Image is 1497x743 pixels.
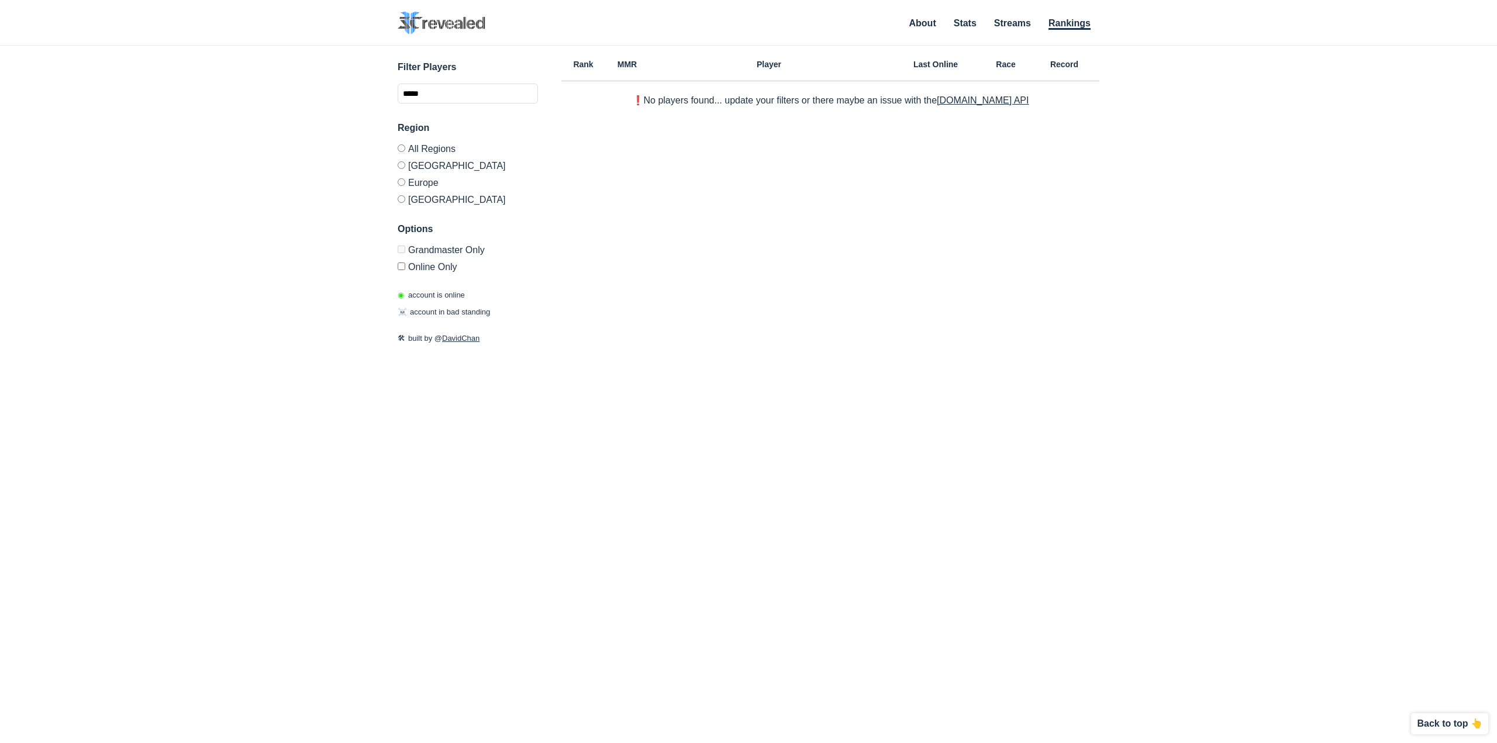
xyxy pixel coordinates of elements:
[982,60,1029,68] h6: Race
[937,95,1029,105] a: [DOMAIN_NAME] API
[561,60,605,68] h6: Rank
[398,258,538,272] label: Only show accounts currently laddering
[398,174,538,191] label: Europe
[398,144,405,152] input: All Regions
[398,333,538,344] p: built by @
[1048,18,1091,30] a: Rankings
[398,307,407,316] span: ☠️
[398,195,405,203] input: [GEOGRAPHIC_DATA]
[1029,60,1099,68] h6: Record
[954,18,977,28] a: Stats
[1417,719,1482,728] p: Back to top 👆
[649,60,889,68] h6: Player
[994,18,1031,28] a: Streams
[398,144,538,157] label: All Regions
[398,291,404,299] span: ◉
[398,246,538,258] label: Only Show accounts currently in Grandmaster
[442,334,480,343] a: DavidChan
[398,60,538,74] h3: Filter Players
[398,246,405,253] input: Grandmaster Only
[398,334,405,343] span: 🛠
[398,12,485,34] img: SC2 Revealed
[398,157,538,174] label: [GEOGRAPHIC_DATA]
[398,262,405,270] input: Online Only
[398,178,405,186] input: Europe
[909,18,936,28] a: About
[398,161,405,169] input: [GEOGRAPHIC_DATA]
[605,60,649,68] h6: MMR
[398,306,490,318] p: account in bad standing
[398,289,465,301] p: account is online
[398,222,538,236] h3: Options
[398,121,538,135] h3: Region
[889,60,982,68] h6: Last Online
[632,96,1029,105] p: ❗️No players found... update your filters or there maybe an issue with the
[398,191,538,205] label: [GEOGRAPHIC_DATA]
